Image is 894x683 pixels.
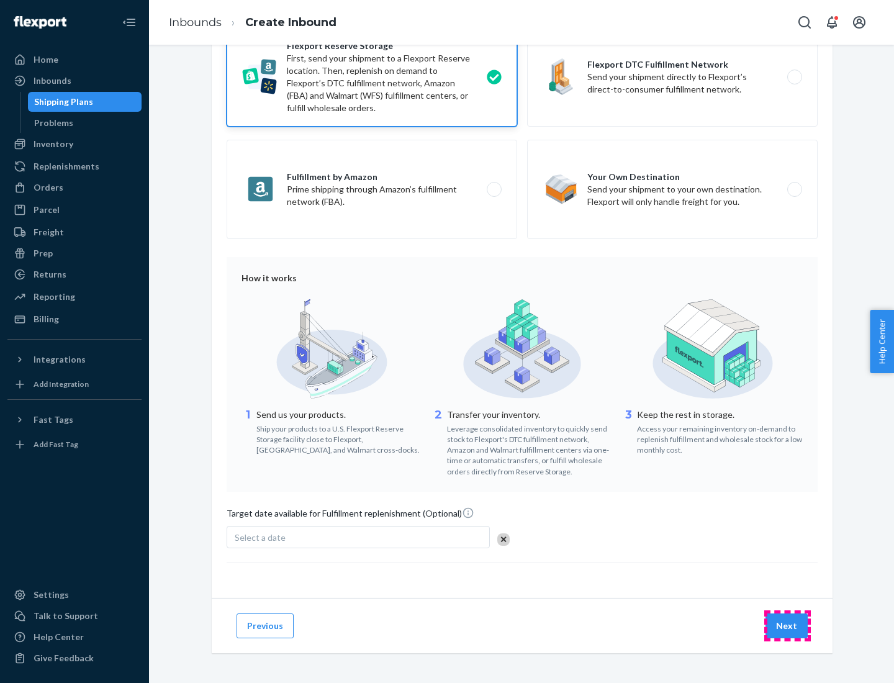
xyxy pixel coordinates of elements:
a: Reporting [7,287,142,307]
a: Add Fast Tag [7,435,142,455]
div: Add Integration [34,379,89,389]
button: Previous [237,613,294,638]
div: Problems [34,117,73,129]
button: Close Navigation [117,10,142,35]
div: Help Center [34,631,84,643]
button: Open Search Box [792,10,817,35]
a: Inbounds [169,16,222,29]
div: 2 [432,407,445,477]
a: Billing [7,309,142,329]
div: Settings [34,589,69,601]
a: Inbounds [7,71,142,91]
div: Ship your products to a U.S. Flexport Reserve Storage facility close to Flexport, [GEOGRAPHIC_DAT... [256,421,422,455]
div: Reporting [34,291,75,303]
a: Replenishments [7,156,142,176]
div: Access your remaining inventory on-demand to replenish fulfillment and wholesale stock for a low ... [637,421,803,455]
span: Select a date [235,532,286,543]
a: Parcel [7,200,142,220]
div: Inbounds [34,75,71,87]
div: Parcel [34,204,60,216]
div: Freight [34,226,64,238]
div: Talk to Support [34,610,98,622]
span: Target date available for Fulfillment replenishment (Optional) [227,507,474,525]
a: Orders [7,178,142,197]
button: Integrations [7,350,142,369]
div: Billing [34,313,59,325]
button: Help Center [870,310,894,373]
p: Send us your products. [256,409,422,421]
div: Give Feedback [34,652,94,664]
a: Add Integration [7,374,142,394]
div: Orders [34,181,63,194]
button: Fast Tags [7,410,142,430]
p: Keep the rest in storage. [637,409,803,421]
div: Returns [34,268,66,281]
button: Give Feedback [7,648,142,668]
a: Help Center [7,627,142,647]
button: Open notifications [819,10,844,35]
a: Prep [7,243,142,263]
p: Transfer your inventory. [447,409,613,421]
div: Leverage consolidated inventory to quickly send stock to Flexport's DTC fulfillment network, Amaz... [447,421,613,477]
div: Fast Tags [34,414,73,426]
a: Returns [7,265,142,284]
div: Inventory [34,138,73,150]
div: Home [34,53,58,66]
a: Create Inbound [245,16,336,29]
div: 3 [622,407,634,455]
button: Open account menu [847,10,872,35]
img: Flexport logo [14,16,66,29]
a: Problems [28,113,142,133]
div: Add Fast Tag [34,439,78,450]
ol: breadcrumbs [159,4,346,41]
a: Settings [7,585,142,605]
a: Inventory [7,134,142,154]
a: Home [7,50,142,70]
a: Talk to Support [7,606,142,626]
div: Shipping Plans [34,96,93,108]
div: Integrations [34,353,86,366]
a: Shipping Plans [28,92,142,112]
button: Next [765,613,808,638]
a: Freight [7,222,142,242]
div: How it works [242,272,803,284]
div: 1 [242,407,254,455]
div: Replenishments [34,160,99,173]
div: Prep [34,247,53,260]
